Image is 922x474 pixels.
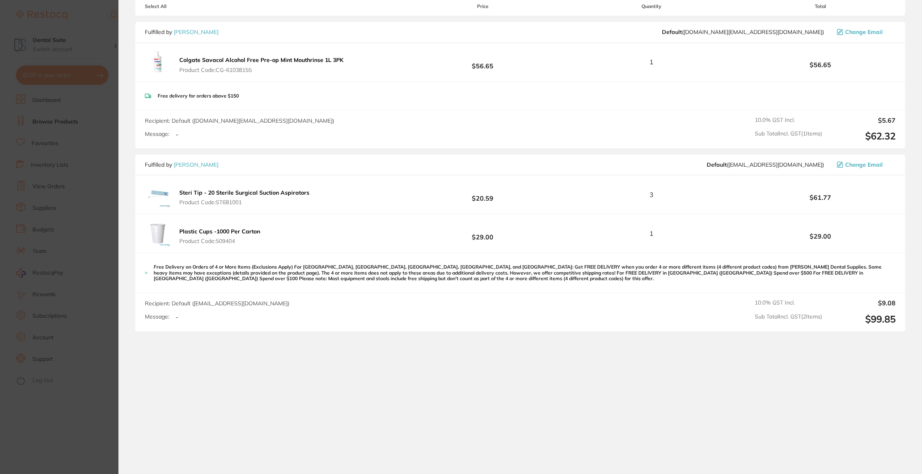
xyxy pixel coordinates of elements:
img: NHRmeGpiOA [145,182,170,207]
span: Select All [145,4,225,9]
b: $56.65 [746,61,896,68]
span: 10.0 % GST Incl. [755,299,822,307]
span: Sub Total Incl. GST ( 2 Items) [755,313,822,325]
p: Fulfilled by [145,29,218,35]
span: Product Code: CG-61038155 [179,67,343,73]
label: Message: [145,131,169,137]
span: customer.care@henryschein.com.au [662,29,824,35]
a: [PERSON_NAME] [174,28,218,36]
label: Message: [145,313,169,320]
button: Change Email [834,161,896,168]
b: $29.00 [746,233,896,240]
output: $5.67 [828,117,896,124]
p: Free Delivery on Orders of 4 or More Items (Exclusions Apply) For [GEOGRAPHIC_DATA], [GEOGRAPHIC_... [154,264,896,281]
span: 1 [649,230,653,237]
output: $99.85 [828,313,896,325]
button: Steri Tip - 20 Sterile Surgical Suction Aspirators Product Code:ST681001 [177,189,312,206]
span: Change Email [845,29,883,35]
output: $62.32 [828,130,896,142]
span: Quantity [558,4,746,9]
b: Default [707,161,727,168]
img: ZWI1Z3IxYg [145,221,170,246]
b: Colgate Savacol Alcohol Free Pre-op Mint Mouthrinse 1L 3PK [179,56,343,64]
span: Recipient: Default ( [DOMAIN_NAME][EMAIL_ADDRESS][DOMAIN_NAME] ) [145,117,334,124]
b: $56.65 [408,55,558,70]
b: Default [662,28,682,36]
img: ZTF6OXRyaQ [145,50,170,75]
b: Plastic Cups -1000 Per Carton [179,228,260,235]
button: Colgate Savacol Alcohol Free Pre-op Mint Mouthrinse 1L 3PK Product Code:CG-61038155 [177,56,346,73]
span: Price [408,4,558,9]
p: - [176,313,178,321]
b: Steri Tip - 20 Sterile Surgical Suction Aspirators [179,189,309,196]
span: Change Email [845,161,883,168]
output: $9.08 [828,299,896,307]
span: 3 [649,191,653,198]
span: Recipient: Default ( [EMAIL_ADDRESS][DOMAIN_NAME] ) [145,300,289,307]
button: Change Email [834,28,896,36]
button: Plastic Cups -1000 Per Carton Product Code:509404 [177,228,263,245]
span: Product Code: ST681001 [179,199,309,205]
b: $29.00 [408,226,558,241]
p: - [176,131,178,138]
b: $61.77 [746,194,896,201]
b: $20.59 [408,187,558,202]
p: Fulfilled by [145,161,218,168]
span: Sub Total Incl. GST ( 1 Items) [755,130,822,142]
span: Total [746,4,896,9]
span: save@adamdental.com.au [707,161,824,168]
span: 1 [649,58,653,66]
p: Free delivery for orders above $150 [158,93,239,99]
span: 10.0 % GST Incl. [755,117,822,124]
span: Product Code: 509404 [179,238,260,244]
a: [PERSON_NAME] [174,161,218,168]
